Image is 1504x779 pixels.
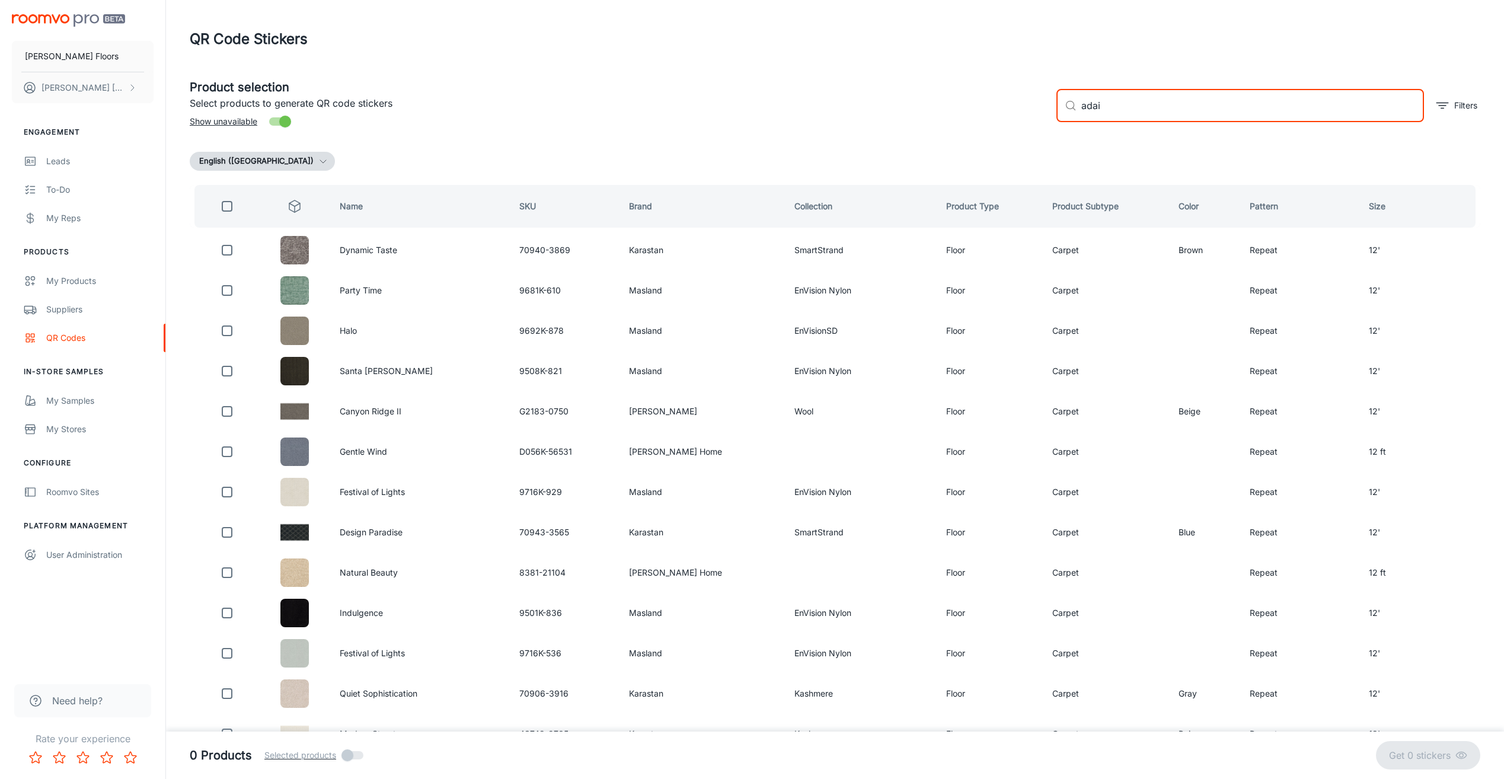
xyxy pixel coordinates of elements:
div: Suppliers [46,303,154,316]
td: Repeat [1240,474,1359,510]
td: Kashmere [785,716,937,752]
td: Floor [937,555,1043,590]
div: QR Codes [46,331,154,344]
td: D056K-56531 [510,434,620,470]
td: Floor [937,716,1043,752]
td: G2183-0750 [510,394,620,429]
td: 12' [1359,515,1480,550]
td: Beige [1169,394,1240,429]
td: Carpet [1043,515,1169,550]
th: Product Subtype [1043,185,1169,228]
th: Name [330,185,510,228]
td: Carpet [1043,273,1169,308]
td: Floor [937,515,1043,550]
td: Modern Structure [330,716,510,752]
div: My Products [46,274,154,288]
div: My Samples [46,394,154,407]
span: Selected products [264,749,336,762]
td: Carpet [1043,595,1169,631]
td: 9716K-536 [510,636,620,671]
button: filter [1433,96,1480,115]
button: Rate 1 star [24,746,47,770]
td: Repeat [1240,353,1359,389]
td: Repeat [1240,394,1359,429]
td: Floor [937,595,1043,631]
td: Masland [620,273,785,308]
button: Rate 5 star [119,746,142,770]
td: EnVisionSD [785,313,937,349]
td: Blue [1169,515,1240,550]
td: Brown [1169,232,1240,268]
div: My Stores [46,423,154,436]
td: Carpet [1043,394,1169,429]
div: Leads [46,155,154,168]
td: 9681K-610 [510,273,620,308]
td: EnVision Nylon [785,636,937,671]
td: Carpet [1043,434,1169,470]
td: Carpet [1043,474,1169,510]
td: Halo [330,313,510,349]
button: English ([GEOGRAPHIC_DATA]) [190,152,335,171]
td: Carpet [1043,313,1169,349]
td: 12' [1359,353,1480,389]
td: Party Time [330,273,510,308]
th: Size [1359,185,1480,228]
th: Collection [785,185,937,228]
td: [PERSON_NAME] Home [620,555,785,590]
td: Masland [620,353,785,389]
td: Floor [937,474,1043,510]
td: Karastan [620,716,785,752]
td: 9692K-878 [510,313,620,349]
p: [PERSON_NAME] [PERSON_NAME] [41,81,125,94]
td: Carpet [1043,555,1169,590]
td: EnVision Nylon [785,595,937,631]
td: [PERSON_NAME] [620,394,785,429]
td: Dynamic Taste [330,232,510,268]
td: Carpet [1043,716,1169,752]
input: Search by SKU, brand, collection... [1081,89,1424,122]
td: 9501K-836 [510,595,620,631]
button: Rate 2 star [47,746,71,770]
td: 12 ft [1359,434,1480,470]
div: Roomvo Sites [46,486,154,499]
td: Floor [937,394,1043,429]
td: SmartStrand [785,232,937,268]
h5: Product selection [190,78,1047,96]
td: Floor [937,273,1043,308]
button: [PERSON_NAME] [PERSON_NAME] [12,72,154,103]
td: Masland [620,313,785,349]
td: EnVision Nylon [785,273,937,308]
td: Masland [620,636,785,671]
td: Karastan [620,232,785,268]
td: Floor [937,434,1043,470]
td: Floor [937,636,1043,671]
td: Wool [785,394,937,429]
td: 12' [1359,676,1480,711]
td: Floor [937,232,1043,268]
td: [PERSON_NAME] Home [620,434,785,470]
td: Natural Beauty [330,555,510,590]
td: Floor [937,313,1043,349]
p: Filters [1454,99,1477,112]
td: Repeat [1240,273,1359,308]
td: Karastan [620,676,785,711]
td: Repeat [1240,716,1359,752]
td: 12' [1359,716,1480,752]
td: Carpet [1043,232,1169,268]
td: Repeat [1240,676,1359,711]
img: Roomvo PRO Beta [12,14,125,27]
td: 12' [1359,273,1480,308]
td: Repeat [1240,434,1359,470]
td: 12' [1359,636,1480,671]
th: Pattern [1240,185,1359,228]
td: 70943-3565 [510,515,620,550]
td: Repeat [1240,232,1359,268]
td: 43742-9705 [510,716,620,752]
td: Masland [620,595,785,631]
td: 9508K-821 [510,353,620,389]
td: Design Paradise [330,515,510,550]
td: Carpet [1043,676,1169,711]
td: 12' [1359,313,1480,349]
th: Product Type [937,185,1043,228]
td: SmartStrand [785,515,937,550]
